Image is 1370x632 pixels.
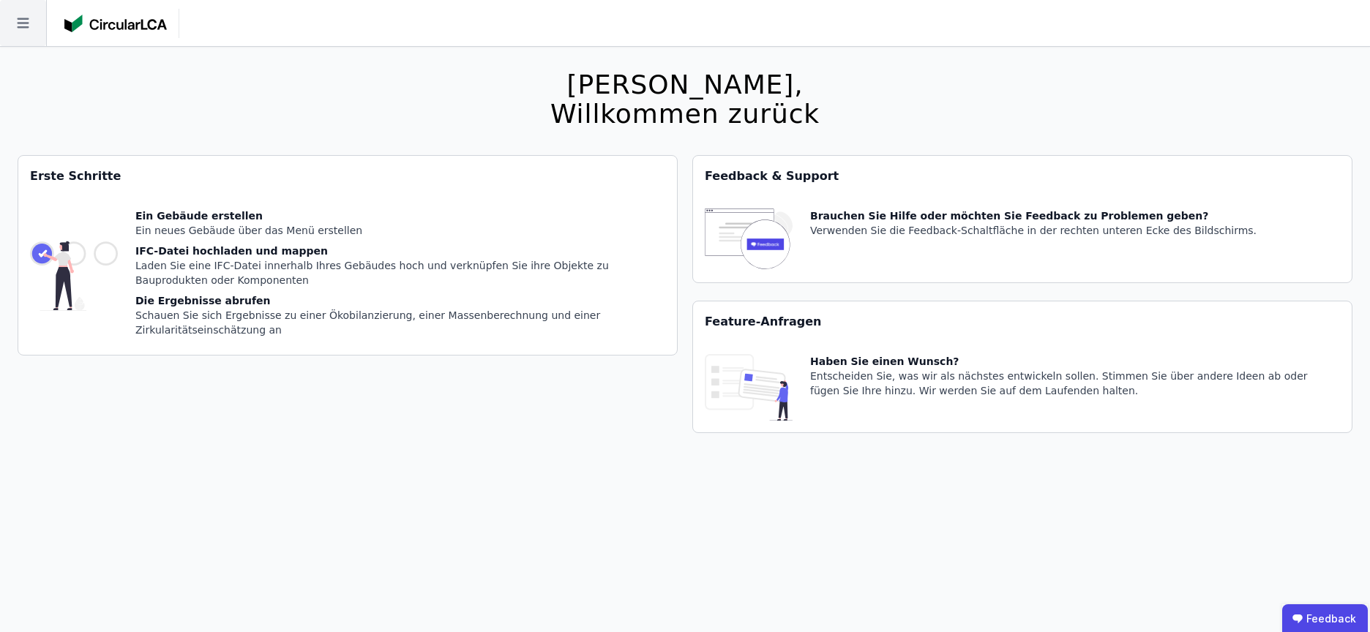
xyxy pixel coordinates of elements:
[705,354,793,421] img: feature_request_tile-UiXE1qGU.svg
[810,354,1340,369] div: Haben Sie einen Wunsch?
[135,223,665,238] div: Ein neues Gebäude über das Menü erstellen
[135,258,665,287] div: Laden Sie eine IFC-Datei innerhalb Ihres Gebäudes hoch und verknüpfen Sie ihre Objekte zu Bauprod...
[693,156,1352,197] div: Feedback & Support
[135,244,665,258] div: IFC-Datei hochladen und mappen
[693,301,1352,342] div: Feature-Anfragen
[705,208,793,271] img: feedback-icon-HCTs5lye.svg
[550,70,820,99] div: [PERSON_NAME],
[810,208,1257,223] div: Brauchen Sie Hilfe oder möchten Sie Feedback zu Problemen geben?
[30,208,118,343] img: getting_started_tile-DrF_GRSv.svg
[550,99,820,129] div: Willkommen zurück
[810,223,1257,238] div: Verwenden Sie die Feedback-Schaltfläche in der rechten unteren Ecke des Bildschirms.
[810,369,1340,398] div: Entscheiden Sie, was wir als nächstes entwickeln sollen. Stimmen Sie über andere Ideen ab oder fü...
[64,15,167,32] img: Concular
[135,293,665,308] div: Die Ergebnisse abrufen
[135,208,665,223] div: Ein Gebäude erstellen
[18,156,677,197] div: Erste Schritte
[135,308,665,337] div: Schauen Sie sich Ergebnisse zu einer Ökobilanzierung, einer Massenberechnung und einer Zirkularit...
